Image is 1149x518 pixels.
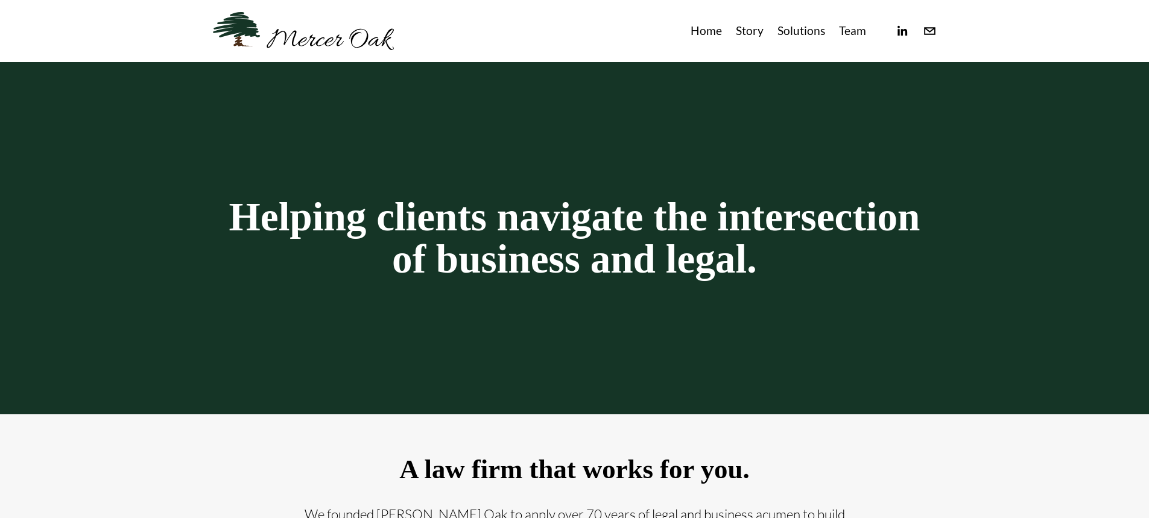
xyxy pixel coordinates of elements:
[923,24,937,38] a: info@merceroaklaw.com
[839,21,866,41] a: Team
[213,196,937,281] h1: Helping clients navigate the intersection of business and legal.
[777,21,825,41] a: Solutions
[691,21,722,41] a: Home
[895,24,909,38] a: linkedin-unauth
[303,455,846,485] h2: A law firm that works for you.
[736,21,764,41] a: Story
